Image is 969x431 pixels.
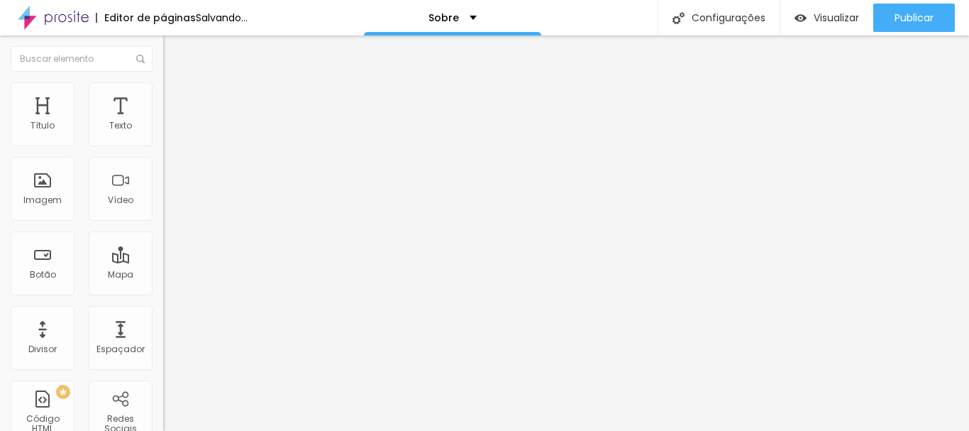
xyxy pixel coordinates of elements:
div: Editor de páginas [96,13,196,23]
div: Espaçador [96,344,145,354]
button: Visualizar [780,4,873,32]
img: Icone [672,12,685,24]
div: Texto [109,121,132,131]
p: Sobre [428,13,459,23]
span: Publicar [895,12,934,23]
div: Botão [30,270,56,280]
iframe: Editor [163,36,969,431]
div: Mapa [108,270,133,280]
span: Visualizar [814,12,859,23]
img: Icone [136,55,145,63]
img: view-1.svg [794,12,807,24]
div: Título [31,121,55,131]
div: Divisor [28,344,57,354]
button: Publicar [873,4,955,32]
div: Imagem [23,195,62,205]
div: Salvando... [196,13,248,23]
input: Buscar elemento [11,46,153,72]
div: Vídeo [108,195,133,205]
